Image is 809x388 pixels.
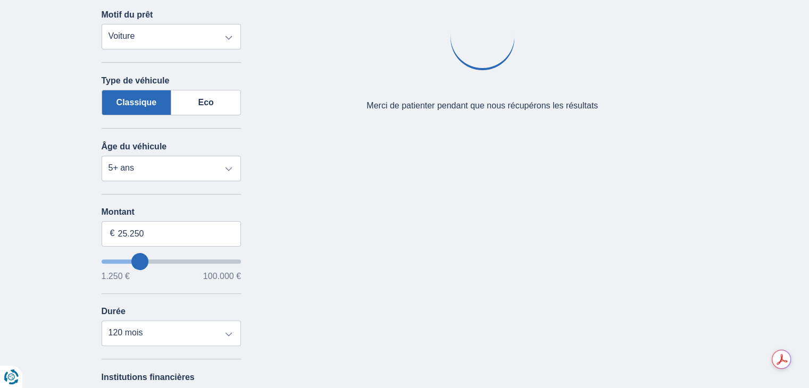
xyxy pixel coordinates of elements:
[102,259,241,264] input: wantToBorrow
[102,90,172,115] label: Classique
[366,100,598,112] div: Merci de patienter pendant que nous récupérons les résultats
[102,307,126,316] label: Durée
[102,10,153,20] label: Motif du prêt
[102,142,167,151] label: Âge du véhicule
[110,227,115,240] span: €
[203,272,241,281] span: 100.000 €
[102,76,170,86] label: Type de véhicule
[171,90,241,115] label: Eco
[102,272,130,281] span: 1.250 €
[102,373,195,382] label: Institutions financières
[102,207,241,217] label: Montant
